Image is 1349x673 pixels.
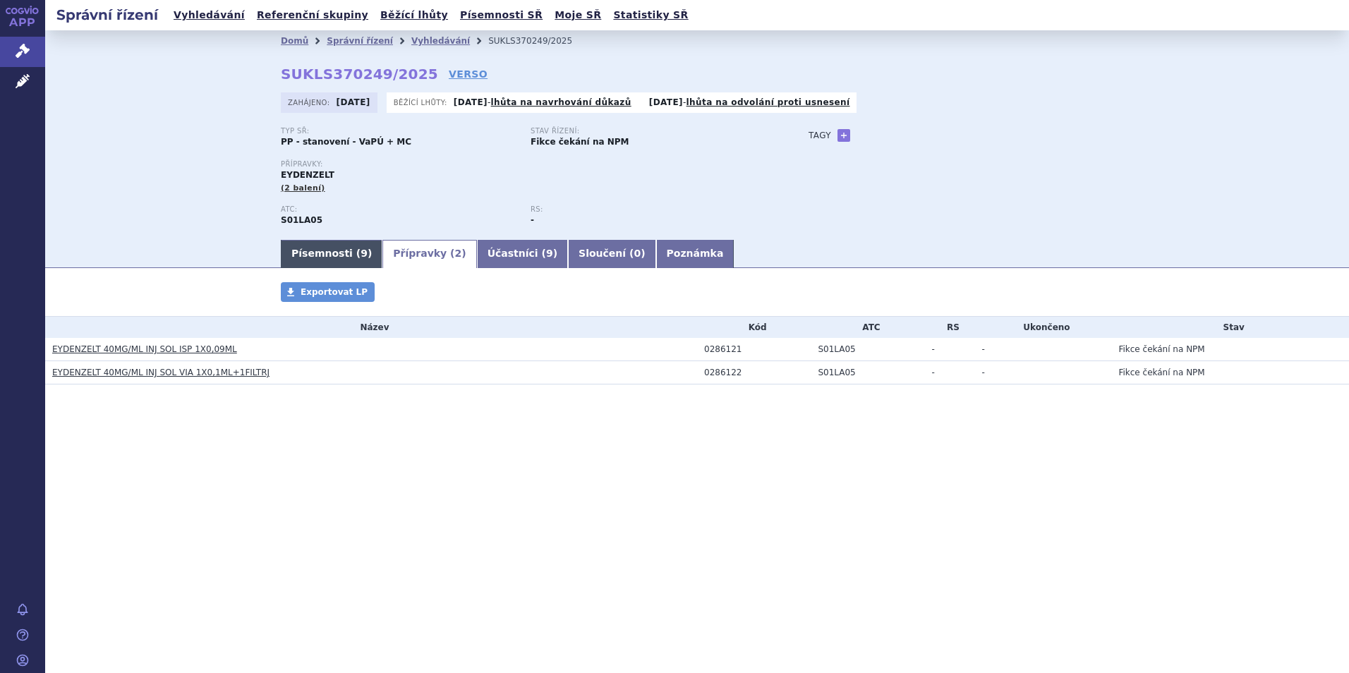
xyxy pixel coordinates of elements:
[634,248,641,259] span: 0
[253,6,373,25] a: Referenční skupiny
[52,368,270,377] a: EYDENZELT 40MG/ML INJ SOL VIA 1X0,1ML+1FILTRJ
[811,317,924,338] th: ATC
[981,368,984,377] span: -
[281,215,322,225] strong: AFLIBERCEPT
[45,317,697,338] th: Název
[488,30,591,51] li: SUKLS370249/2025
[281,170,334,180] span: EYDENZELT
[449,67,488,81] a: VERSO
[697,317,811,338] th: Kód
[550,6,605,25] a: Moje SŘ
[281,160,780,169] p: Přípravky:
[1111,361,1349,384] td: Fikce čekání na NPM
[811,338,924,361] td: AFLIBERCEPT
[456,6,547,25] a: Písemnosti SŘ
[411,36,470,46] a: Vyhledávání
[531,215,534,225] strong: -
[169,6,249,25] a: Vyhledávání
[327,36,393,46] a: Správní řízení
[531,127,766,135] p: Stav řízení:
[382,240,476,268] a: Přípravky (2)
[454,97,631,108] p: -
[281,137,411,147] strong: PP - stanovení - VaPÚ + MC
[609,6,692,25] a: Statistiky SŘ
[837,129,850,142] a: +
[974,317,1111,338] th: Ukončeno
[376,6,452,25] a: Běžící lhůty
[281,66,438,83] strong: SUKLS370249/2025
[491,97,631,107] a: lhůta na navrhování důkazů
[281,183,325,193] span: (2 balení)
[45,5,169,25] h2: Správní řízení
[932,344,935,354] span: -
[288,97,332,108] span: Zahájeno:
[281,36,308,46] a: Domů
[686,97,850,107] a: lhůta na odvolání proti usnesení
[568,240,655,268] a: Sloučení (0)
[1111,338,1349,361] td: Fikce čekání na NPM
[361,248,368,259] span: 9
[394,97,450,108] span: Běžící lhůty:
[704,368,811,377] div: 0286122
[531,205,766,214] p: RS:
[932,368,935,377] span: -
[477,240,568,268] a: Účastníci (9)
[281,127,516,135] p: Typ SŘ:
[337,97,370,107] strong: [DATE]
[811,361,924,384] td: AFLIBERCEPT
[809,127,831,144] h3: Tagy
[281,240,382,268] a: Písemnosti (9)
[656,240,734,268] a: Poznámka
[704,344,811,354] div: 0286121
[281,205,516,214] p: ATC:
[649,97,683,107] strong: [DATE]
[531,137,629,147] strong: Fikce čekání na NPM
[301,287,368,297] span: Exportovat LP
[1111,317,1349,338] th: Stav
[546,248,553,259] span: 9
[455,248,462,259] span: 2
[925,317,975,338] th: RS
[281,282,375,302] a: Exportovat LP
[649,97,850,108] p: -
[52,344,237,354] a: EYDENZELT 40MG/ML INJ SOL ISP 1X0,09ML
[454,97,488,107] strong: [DATE]
[981,344,984,354] span: -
